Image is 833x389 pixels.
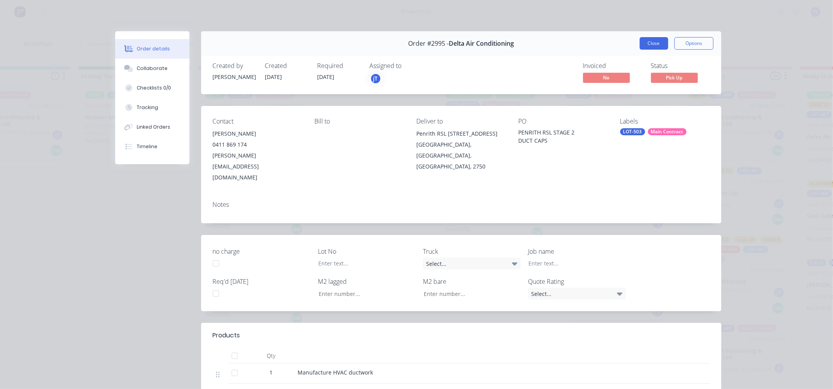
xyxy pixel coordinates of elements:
[314,118,404,125] div: Bill to
[583,62,642,70] div: Invoiced
[583,73,630,82] span: No
[416,128,506,172] div: Penrith RSL [STREET_ADDRESS][GEOGRAPHIC_DATA], [GEOGRAPHIC_DATA], [GEOGRAPHIC_DATA], 2750
[213,277,310,286] label: Req'd [DATE]
[213,331,240,340] div: Products
[423,277,521,286] label: M2 bare
[528,277,626,286] label: Quote Rating
[265,62,308,70] div: Created
[213,201,710,208] div: Notes
[674,37,713,50] button: Options
[449,40,514,47] span: Delta Air Conditioning
[370,62,448,70] div: Assigned to
[408,40,449,47] span: Order #2995 -
[318,277,416,286] label: M2 lagged
[651,73,698,82] span: Pick Up
[518,118,608,125] div: PO
[137,124,170,131] div: Linked Orders
[651,73,698,84] button: Pick Up
[213,150,302,183] div: [PERSON_NAME][EMAIL_ADDRESS][DOMAIN_NAME]
[417,288,520,299] input: Enter number...
[370,73,382,84] button: jT
[137,143,157,150] div: Timeline
[648,128,687,135] div: Main Contract
[213,247,310,256] label: no charge
[651,62,710,70] div: Status
[137,104,158,111] div: Tracking
[213,73,256,81] div: [PERSON_NAME]
[318,73,335,81] span: [DATE]
[640,37,668,50] button: Close
[213,128,302,139] div: [PERSON_NAME]
[213,118,302,125] div: Contact
[423,258,521,269] div: Select...
[115,78,189,98] button: Checklists 0/0
[270,368,273,376] span: 1
[115,59,189,78] button: Collaborate
[416,128,506,139] div: Penrith RSL [STREET_ADDRESS]
[137,45,170,52] div: Order details
[528,247,626,256] label: Job name
[518,128,608,145] div: PENRITH RSL STAGE 2 DUCT CAPS
[318,62,360,70] div: Required
[115,98,189,117] button: Tracking
[115,137,189,156] button: Timeline
[213,128,302,183] div: [PERSON_NAME]0411 869 174[PERSON_NAME][EMAIL_ADDRESS][DOMAIN_NAME]
[115,39,189,59] button: Order details
[528,288,626,299] div: Select...
[416,118,506,125] div: Deliver to
[137,84,171,91] div: Checklists 0/0
[213,139,302,150] div: 0411 869 174
[298,369,373,376] span: Manufacture HVAC ductwork
[620,128,645,135] div: LOT-503
[312,288,415,299] input: Enter number...
[137,65,168,72] div: Collaborate
[213,62,256,70] div: Created by
[265,73,282,81] span: [DATE]
[318,247,416,256] label: Lot No
[115,117,189,137] button: Linked Orders
[620,118,710,125] div: Labels
[248,348,295,364] div: Qty
[416,139,506,172] div: [GEOGRAPHIC_DATA], [GEOGRAPHIC_DATA], [GEOGRAPHIC_DATA], 2750
[423,247,521,256] label: Truck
